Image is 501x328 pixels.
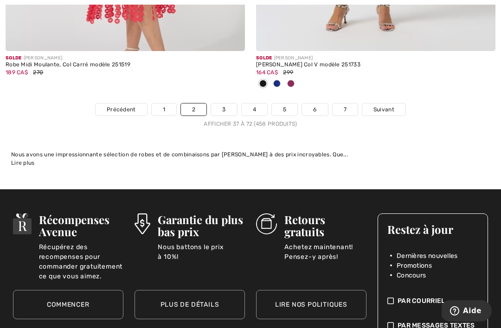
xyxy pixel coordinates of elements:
span: Dernières nouvelles [397,251,458,261]
a: 2 [181,103,206,116]
img: check [387,296,394,306]
a: 4 [242,103,267,116]
div: [PERSON_NAME] [6,55,245,62]
span: Suivant [373,105,394,114]
span: 299 [283,69,293,76]
span: Lire plus [11,160,35,166]
h3: Récompenses Avenue [39,213,123,238]
a: 1 [152,103,176,116]
a: Suivant [362,103,405,116]
a: Précédent [96,103,147,116]
div: Black [256,77,270,92]
p: Nous battons le prix à 10%! [158,242,245,261]
span: 164 CA$ [256,69,278,76]
span: Solde [256,55,272,61]
h3: Garantie du plus bas prix [158,213,245,238]
div: [PERSON_NAME] Col V modèle 251733 [256,62,495,68]
a: Plus de détails [135,290,245,319]
div: [PERSON_NAME] [256,55,495,62]
img: Retours gratuits [256,213,277,234]
img: Récompenses Avenue [13,213,32,234]
span: 270 [33,69,43,76]
div: Purple orchid [284,77,298,92]
p: Récupérez des recompenses pour commander gratuitement ce que vous aimez. [39,242,123,261]
a: Lire nos politiques [256,290,366,319]
div: Royal Sapphire 163 [270,77,284,92]
img: Garantie du plus bas prix [135,213,150,234]
iframe: Ouvre un widget dans lequel vous pouvez trouver plus d’informations [442,300,492,323]
span: Par Courriel [398,296,445,306]
span: Solde [6,55,22,61]
span: Concours [397,270,426,280]
h3: Retours gratuits [284,213,366,238]
h3: Restez à jour [387,223,478,235]
p: Achetez maintenant! Pensez-y après! [284,242,366,261]
a: Commencer [13,290,123,319]
span: 189 CA$ [6,69,28,76]
a: 5 [272,103,297,116]
a: 7 [333,103,358,116]
div: Robe Midi Moulante, Col Carré modèle 251519 [6,62,245,68]
div: Nous avons une impressionnante sélection de robes et de combinaisons par [PERSON_NAME] à des prix... [11,150,490,159]
span: Promotions [397,261,432,270]
span: Précédent [107,105,136,114]
a: 6 [302,103,328,116]
a: 3 [211,103,237,116]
